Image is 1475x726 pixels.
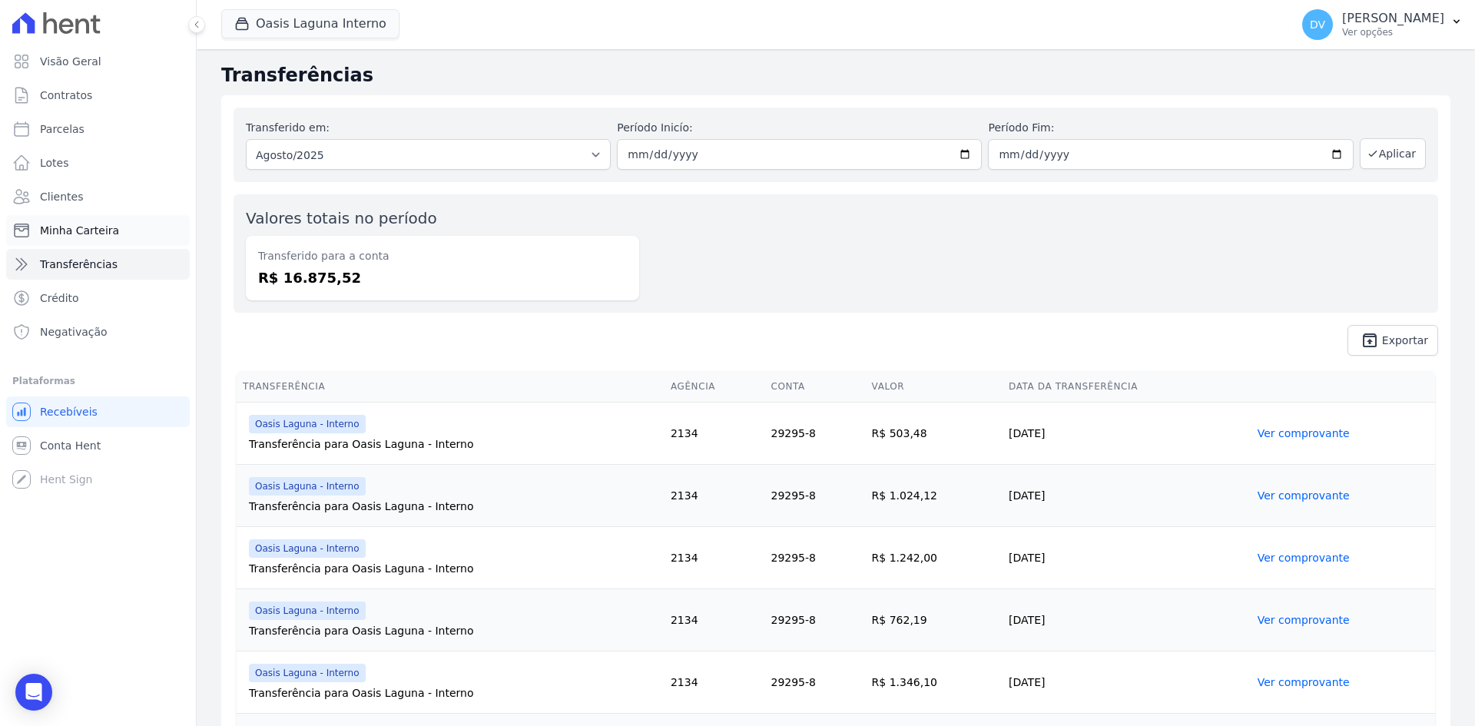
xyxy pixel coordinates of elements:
td: R$ 1.242,00 [866,527,1003,589]
button: Aplicar [1360,138,1426,169]
td: 2134 [665,651,765,714]
h2: Transferências [221,61,1450,89]
span: Lotes [40,155,69,171]
div: Open Intercom Messenger [15,674,52,711]
a: Conta Hent [6,430,190,461]
a: Ver comprovante [1258,489,1350,502]
span: Parcelas [40,121,85,137]
a: Clientes [6,181,190,212]
a: unarchive Exportar [1347,325,1438,356]
span: Conta Hent [40,438,101,453]
span: Crédito [40,290,79,306]
td: [DATE] [1003,403,1251,465]
td: [DATE] [1003,527,1251,589]
td: R$ 762,19 [866,589,1003,651]
td: R$ 1.346,10 [866,651,1003,714]
div: Transferência para Oasis Laguna - Interno [249,623,658,638]
a: Ver comprovante [1258,427,1350,439]
p: [PERSON_NAME] [1342,11,1444,26]
label: Período Fim: [988,120,1353,136]
th: Valor [866,371,1003,403]
span: Visão Geral [40,54,101,69]
i: unarchive [1361,331,1379,350]
div: Plataformas [12,372,184,390]
td: R$ 503,48 [866,403,1003,465]
th: Agência [665,371,765,403]
td: [DATE] [1003,589,1251,651]
td: 2134 [665,465,765,527]
span: Negativação [40,324,108,340]
label: Valores totais no período [246,209,437,227]
td: 29295-8 [764,403,865,465]
span: Oasis Laguna - Interno [249,415,366,433]
span: Oasis Laguna - Interno [249,477,366,496]
td: 29295-8 [764,527,865,589]
span: Oasis Laguna - Interno [249,602,366,620]
a: Lotes [6,148,190,178]
span: Clientes [40,189,83,204]
a: Contratos [6,80,190,111]
span: DV [1310,19,1325,30]
th: Data da Transferência [1003,371,1251,403]
button: DV [PERSON_NAME] Ver opções [1290,3,1475,46]
span: Contratos [40,88,92,103]
span: Minha Carteira [40,223,119,238]
div: Transferência para Oasis Laguna - Interno [249,561,658,576]
div: Transferência para Oasis Laguna - Interno [249,436,658,452]
button: Oasis Laguna Interno [221,9,399,38]
label: Período Inicío: [617,120,982,136]
th: Transferência [237,371,665,403]
td: R$ 1.024,12 [866,465,1003,527]
span: Oasis Laguna - Interno [249,539,366,558]
td: 2134 [665,527,765,589]
dt: Transferido para a conta [258,248,627,264]
td: 2134 [665,589,765,651]
a: Ver comprovante [1258,552,1350,564]
dd: R$ 16.875,52 [258,267,627,288]
div: Transferência para Oasis Laguna - Interno [249,685,658,701]
a: Ver comprovante [1258,676,1350,688]
td: [DATE] [1003,465,1251,527]
span: Recebíveis [40,404,98,419]
a: Parcelas [6,114,190,144]
a: Minha Carteira [6,215,190,246]
a: Crédito [6,283,190,313]
th: Conta [764,371,865,403]
a: Transferências [6,249,190,280]
a: Ver comprovante [1258,614,1350,626]
a: Recebíveis [6,396,190,427]
td: 29295-8 [764,465,865,527]
td: [DATE] [1003,651,1251,714]
label: Transferido em: [246,121,330,134]
span: Transferências [40,257,118,272]
td: 29295-8 [764,589,865,651]
td: 29295-8 [764,651,865,714]
td: 2134 [665,403,765,465]
p: Ver opções [1342,26,1444,38]
span: Exportar [1382,336,1428,345]
a: Visão Geral [6,46,190,77]
span: Oasis Laguna - Interno [249,664,366,682]
a: Negativação [6,317,190,347]
div: Transferência para Oasis Laguna - Interno [249,499,658,514]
